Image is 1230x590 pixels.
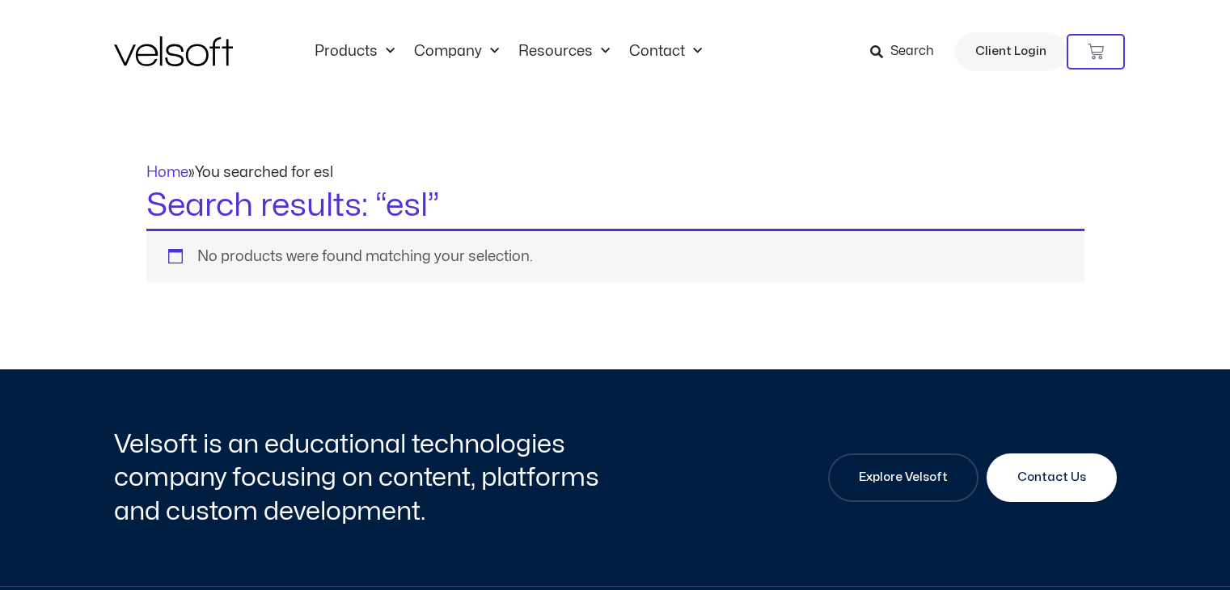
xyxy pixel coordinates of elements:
span: Explore Velsoft [859,468,948,487]
a: Client Login [955,32,1067,71]
a: ContactMenu Toggle [619,43,712,61]
a: CompanyMenu Toggle [404,43,509,61]
span: Contact Us [1017,468,1086,487]
span: » [146,166,333,179]
a: Contact Us [987,453,1117,502]
span: Client Login [975,41,1046,62]
span: You searched for esl [195,166,333,179]
h1: Search results: “esl” [146,183,1084,229]
a: Explore Velsoft [828,453,979,502]
a: Home [146,166,188,179]
a: ResourcesMenu Toggle [509,43,619,61]
span: Search [890,41,934,62]
h2: Velsoft is an educational technologies company focusing on content, platforms and custom developm... [114,428,611,529]
a: Search [870,38,945,65]
nav: Menu [305,43,712,61]
a: ProductsMenu Toggle [305,43,404,61]
div: No products were found matching your selection. [146,229,1084,282]
img: Velsoft Training Materials [114,36,233,66]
